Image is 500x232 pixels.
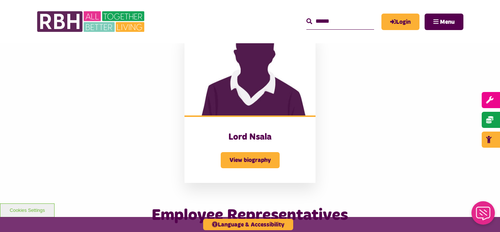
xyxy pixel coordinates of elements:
[184,33,316,115] img: Male 2
[440,19,455,25] span: Menu
[203,219,293,230] button: Language & Accessibility
[467,199,500,232] iframe: Netcall Web Assistant for live chat
[425,14,463,30] button: Navigation
[184,33,316,183] a: Lord Nsala View biography
[108,205,392,226] h2: Employee Representatives
[381,14,419,30] a: MyRBH
[199,132,301,143] h3: Lord Nsala
[37,7,146,36] img: RBH
[306,14,374,29] input: Search
[221,152,280,168] span: View biography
